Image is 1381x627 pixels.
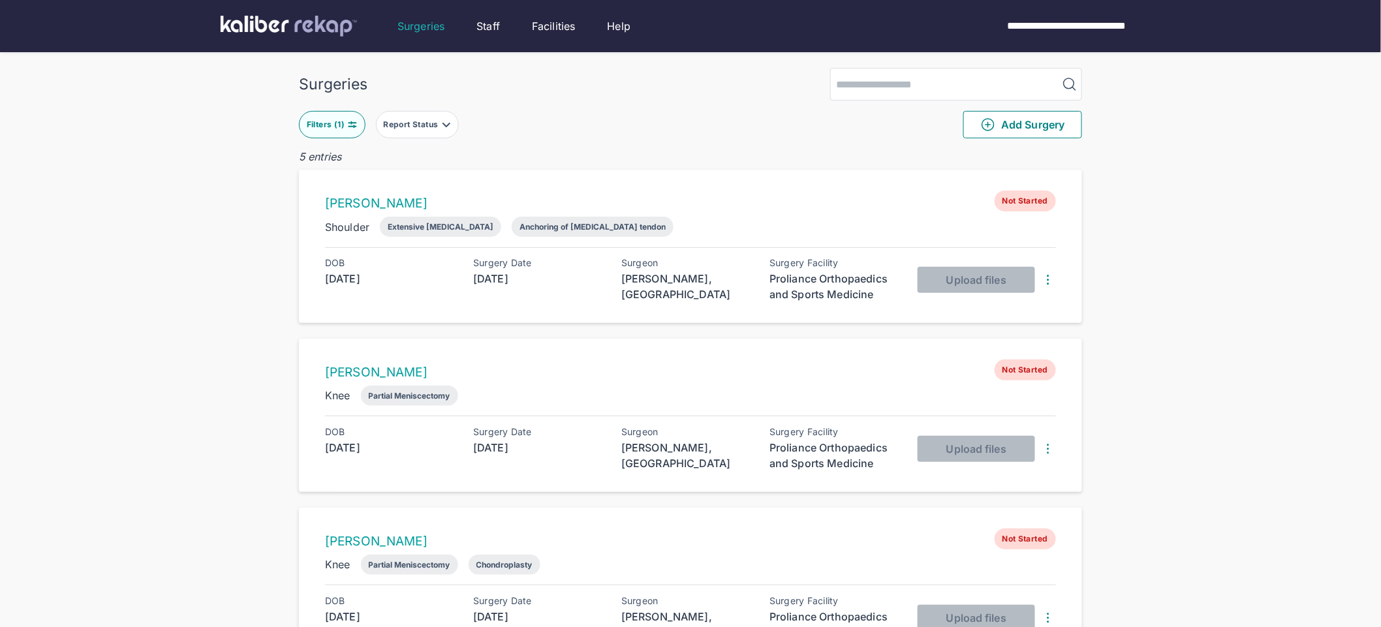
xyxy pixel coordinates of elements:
img: faders-horizontal-teal.edb3eaa8.svg [347,119,358,130]
div: [DATE] [473,609,604,624]
div: Surgery Date [473,427,604,437]
a: Surgeries [397,18,444,34]
button: Report Status [376,111,459,138]
div: Anchoring of [MEDICAL_DATA] tendon [520,222,666,232]
a: Facilities [532,18,576,34]
div: DOB [325,427,456,437]
a: Help [608,18,631,34]
div: Partial Meniscectomy [369,391,450,401]
div: Filters ( 1 ) [307,119,347,130]
div: Surgeries [299,75,367,93]
div: [DATE] [325,440,456,455]
div: DOB [325,596,456,606]
div: Proliance Orthopaedics and Sports Medicine [769,271,900,302]
div: Surgeon [621,427,752,437]
img: DotsThreeVertical.31cb0eda.svg [1040,610,1056,626]
div: Shoulder [325,219,369,235]
img: PlusCircleGreen.5fd88d77.svg [980,117,996,132]
div: [PERSON_NAME], [GEOGRAPHIC_DATA] [621,271,752,302]
a: Staff [476,18,500,34]
div: Knee [325,388,350,403]
div: [DATE] [325,609,456,624]
div: [PERSON_NAME], [GEOGRAPHIC_DATA] [621,440,752,471]
button: Add Surgery [963,111,1082,138]
div: [DATE] [325,271,456,286]
div: Surgery Date [473,596,604,606]
div: DOB [325,258,456,268]
div: Partial Meniscectomy [369,560,450,570]
div: [DATE] [473,440,604,455]
div: Proliance Orthopaedics and Sports Medicine [769,440,900,471]
span: Not Started [995,528,1056,549]
button: Upload files [918,267,1035,293]
span: Upload files [946,273,1006,286]
button: Filters (1) [299,111,365,138]
div: Surgeon [621,258,752,268]
span: Upload files [946,442,1006,455]
div: Knee [325,557,350,572]
span: Not Started [995,191,1056,211]
div: Surgery Facility [769,596,900,606]
div: Surgery Facility [769,258,900,268]
button: Upload files [918,436,1035,462]
img: kaliber labs logo [221,16,357,37]
img: filter-caret-down-grey.b3560631.svg [441,119,452,130]
div: Surgery Facility [769,427,900,437]
img: MagnifyingGlass.1dc66aab.svg [1062,76,1078,92]
span: Not Started [995,359,1056,380]
img: DotsThreeVertical.31cb0eda.svg [1040,441,1056,457]
a: [PERSON_NAME] [325,534,427,549]
div: Surgeon [621,596,752,606]
span: Upload files [946,611,1006,624]
div: Chondroplasty [476,560,533,570]
div: 5 entries [299,149,1082,164]
img: DotsThreeVertical.31cb0eda.svg [1040,272,1056,288]
div: Extensive [MEDICAL_DATA] [388,222,493,232]
div: Report Status [383,119,441,130]
div: Surgery Date [473,258,604,268]
a: [PERSON_NAME] [325,365,427,380]
span: Add Surgery [980,117,1064,132]
div: [DATE] [473,271,604,286]
a: [PERSON_NAME] [325,196,427,211]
